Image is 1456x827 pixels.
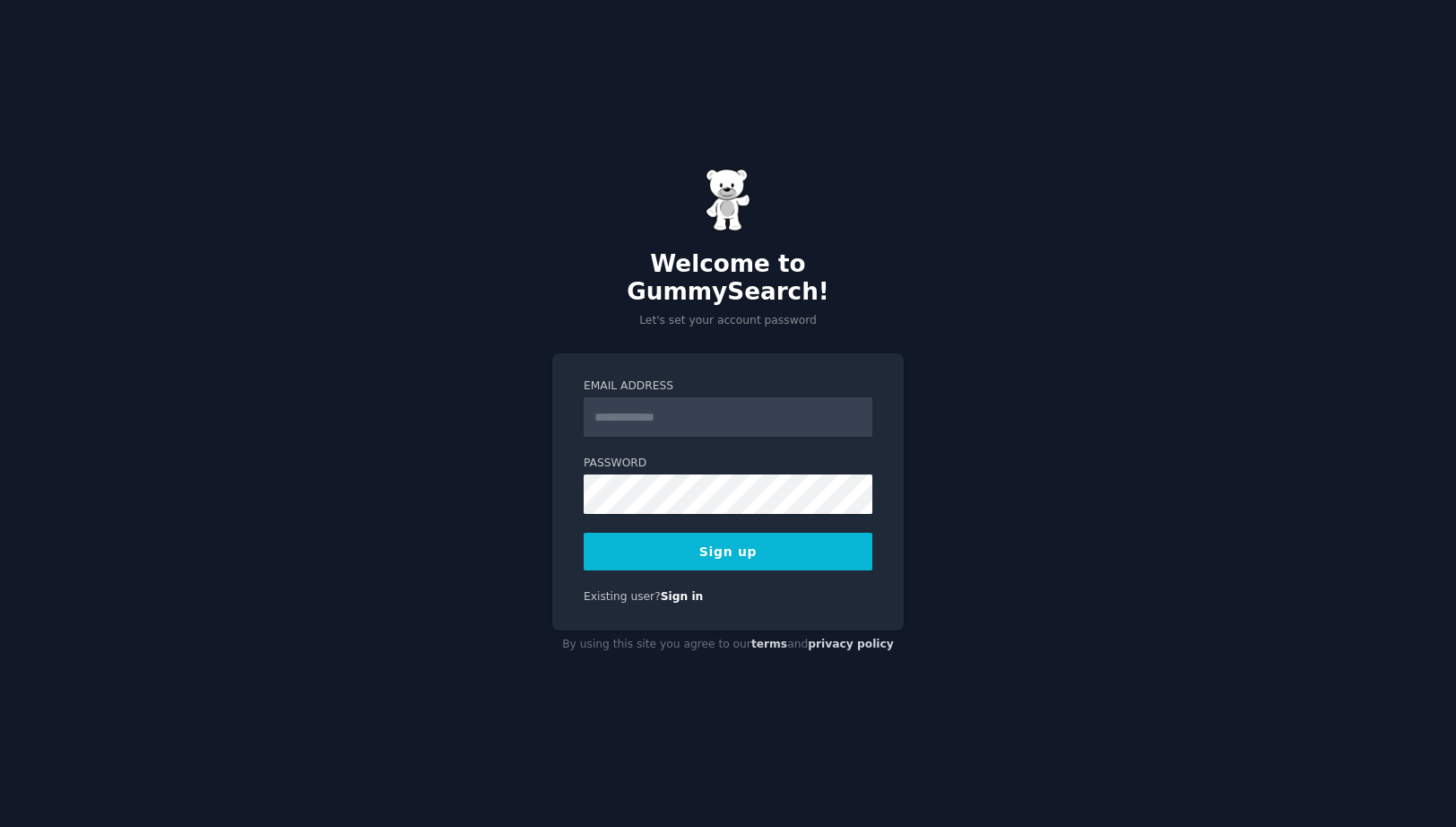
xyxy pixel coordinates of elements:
button: Sign up [584,533,872,570]
div: By using this site you agree to our and [552,631,904,659]
h2: Welcome to GummySearch! [552,250,904,307]
label: Password [584,456,872,472]
a: terms [751,638,787,650]
a: privacy policy [808,638,894,650]
label: Email Address [584,379,872,395]
p: Let's set your account password [552,313,904,329]
span: Existing user? [584,590,661,603]
a: Sign in [661,590,704,603]
img: Gummy Bear [706,169,750,231]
